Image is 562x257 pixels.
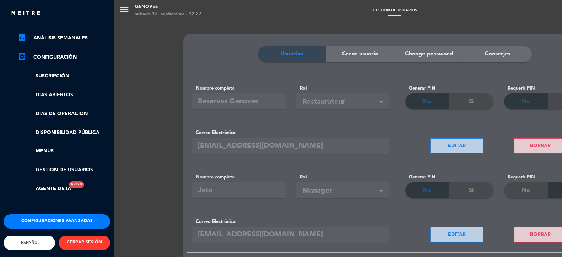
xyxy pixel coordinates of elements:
i: settings_applications [18,52,26,61]
div: Nuevo [69,181,84,188]
a: Días de Operación [18,110,110,118]
a: Suscripción [18,72,110,80]
a: Disponibilidad pública [18,129,110,137]
a: assessmentANÁLISIS SEMANALES [18,34,110,42]
img: MEITRE [11,11,41,16]
a: Configuración [18,53,110,61]
a: Días abiertos [18,91,110,99]
button: CERRAR SESIÓN [59,236,110,250]
button: Configuraciones avanzadas [4,214,110,229]
a: Gestión de usuarios [18,166,110,174]
a: Agente de IANuevo [18,185,71,193]
a: Menus [18,147,110,155]
span: Español [19,240,40,245]
i: assessment [18,33,26,42]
